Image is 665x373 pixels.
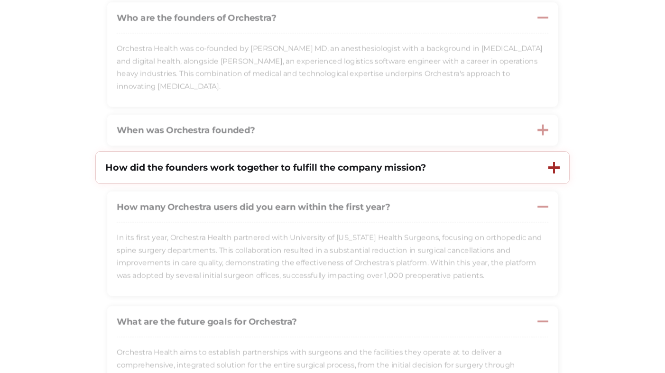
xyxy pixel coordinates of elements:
[117,125,255,136] strong: When was Orchestra founded?
[105,162,426,173] strong: How did the founders work together to fulfill the company mission?
[117,12,276,23] strong: Who are the founders of Orchestra?
[117,231,548,282] p: In its first year, Orchestra Health partnered with University of [US_STATE] Health Surgeons, focu...
[117,316,297,327] strong: What are the future goals for Orchestra?
[117,42,548,92] p: Orchestra Health was co-founded by [PERSON_NAME] MD, an anesthesiologist with a background in [ME...
[117,201,390,212] strong: How many Orchestra users did you earn within the first year?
